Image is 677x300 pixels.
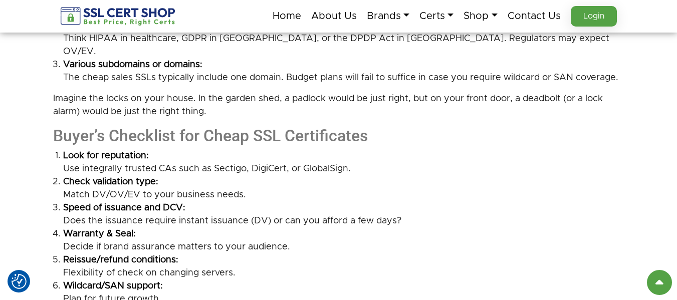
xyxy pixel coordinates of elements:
[53,92,624,118] p: Imagine the locks on your house. In the garden shed, a padlock would be just right, but on your f...
[12,274,27,289] button: Consent Preferences
[311,6,357,27] a: About Us
[63,227,624,253] li: Decide if brand assurance matters to your audience.
[63,175,624,188] strong: Check validation type:
[12,274,27,289] img: Revisit consent button
[273,6,301,27] a: Home
[508,6,561,27] a: Contact Us
[464,6,497,27] a: Shop
[63,149,624,162] strong: Look for reputation:
[53,126,624,145] h2: Buyer’s Checklist for Cheap SSL Certificates
[63,253,624,279] li: Flexibility of check on changing servers.
[63,201,624,227] li: Does the issuance require instant issuance (DV) or can you afford a few days?
[367,6,409,27] a: Brands
[63,227,624,240] strong: Warranty & Seal:
[61,7,176,26] img: sslcertshop-logo
[63,58,624,84] li: The cheap sales SSLs typically include one domain. Budget plans will fail to suffice in case you ...
[63,175,624,201] li: Match DV/OV/EV to your business needs.
[63,19,624,58] li: Think HIPAA in healthcare, GDPR in [GEOGRAPHIC_DATA], or the DPDP Act in [GEOGRAPHIC_DATA]. Regul...
[63,149,624,175] li: Use integrally trusted CAs such as Sectigo, DigiCert, or GlobalSign.
[419,6,454,27] a: Certs
[63,201,624,214] strong: Speed of issuance and DCV:
[63,253,624,266] strong: Reissue/refund conditions:
[63,58,624,71] strong: Various subdomains or domains:
[63,279,624,292] strong: Wildcard/SAN support:
[571,6,617,27] a: Login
